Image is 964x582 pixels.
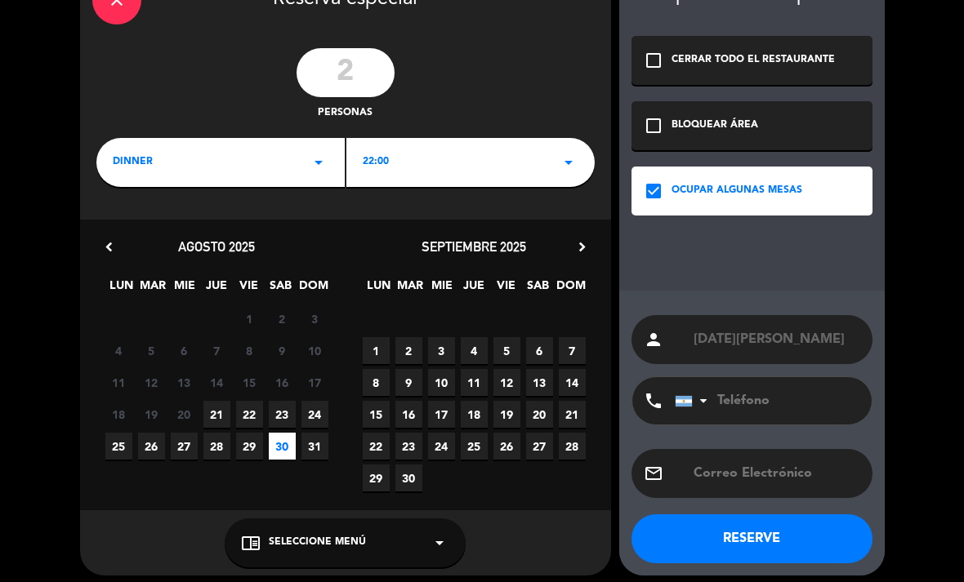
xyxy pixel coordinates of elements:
span: 18 [105,401,132,428]
span: 26 [493,433,520,460]
span: 20 [526,401,553,428]
span: 8 [236,337,263,364]
div: BLOQUEAR ÁREA [672,118,758,134]
span: 30 [269,433,296,460]
span: 7 [559,337,586,364]
span: 1 [363,337,390,364]
span: 10 [301,337,328,364]
span: 22 [363,433,390,460]
div: OCUPAR ALGUNAS MESAS [672,183,802,199]
span: 1 [236,305,263,332]
span: 28 [559,433,586,460]
span: 16 [269,369,296,396]
span: 28 [203,433,230,460]
span: 26 [138,433,165,460]
span: 23 [269,401,296,428]
i: chevron_right [573,238,591,255]
span: MIE [429,276,456,303]
span: 9 [269,337,296,364]
div: CERRAR TODO EL RESTAURANTE [672,52,835,69]
span: 31 [301,433,328,460]
span: 21 [203,401,230,428]
input: Teléfono [675,377,855,424]
input: 0 [297,48,395,97]
i: email [644,464,663,483]
span: 17 [301,369,328,396]
input: Nombre [692,328,860,351]
span: 12 [138,369,165,396]
span: 29 [236,433,263,460]
span: 15 [236,369,263,396]
span: 11 [105,369,132,396]
span: MAR [140,276,167,303]
span: 30 [395,464,422,491]
span: 6 [171,337,198,364]
i: person [644,330,663,349]
span: 27 [526,433,553,460]
span: LUN [108,276,135,303]
span: 24 [428,433,455,460]
span: 22 [236,401,263,428]
span: 8 [363,369,390,396]
span: 25 [461,433,488,460]
span: 3 [301,305,328,332]
span: 13 [171,369,198,396]
span: personas [318,105,373,122]
span: 11 [461,369,488,396]
span: DINNER [113,154,153,171]
i: arrow_drop_down [559,153,578,172]
span: 19 [493,401,520,428]
i: arrow_drop_down [309,153,328,172]
span: LUN [365,276,392,303]
span: 5 [138,337,165,364]
button: RESERVE [632,514,873,563]
span: DOM [299,276,326,303]
span: 5 [493,337,520,364]
span: 14 [203,369,230,396]
span: 15 [363,401,390,428]
i: check_box [644,181,663,201]
span: 3 [428,337,455,364]
i: phone [644,391,663,411]
span: 14 [559,369,586,396]
span: 18 [461,401,488,428]
span: DOM [556,276,583,303]
span: septiembre 2025 [422,238,526,255]
span: 2 [395,337,422,364]
input: Correo Electrónico [692,462,860,485]
span: MAR [397,276,424,303]
span: 9 [395,369,422,396]
span: 21 [559,401,586,428]
span: 12 [493,369,520,396]
span: 13 [526,369,553,396]
span: 6 [526,337,553,364]
span: 7 [203,337,230,364]
i: check_box_outline_blank [644,116,663,136]
i: chevron_left [100,238,118,255]
span: 20 [171,401,198,428]
span: SAB [524,276,551,303]
span: 10 [428,369,455,396]
span: 4 [461,337,488,364]
span: agosto 2025 [178,238,255,255]
span: VIE [235,276,262,303]
span: SAB [267,276,294,303]
span: VIE [493,276,520,303]
div: Argentina: +54 [676,378,713,424]
span: Seleccione Menú [269,535,366,551]
span: 4 [105,337,132,364]
span: 19 [138,401,165,428]
span: MIE [172,276,199,303]
span: 16 [395,401,422,428]
span: 27 [171,433,198,460]
span: 24 [301,401,328,428]
span: 2 [269,305,296,332]
span: 23 [395,433,422,460]
i: arrow_drop_down [430,533,449,553]
i: chrome_reader_mode [241,533,261,553]
i: check_box_outline_blank [644,51,663,70]
span: 29 [363,464,390,491]
span: 17 [428,401,455,428]
span: JUE [461,276,488,303]
span: JUE [203,276,230,303]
